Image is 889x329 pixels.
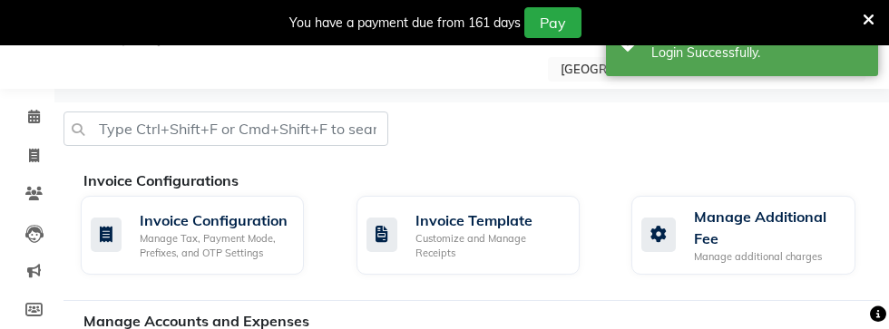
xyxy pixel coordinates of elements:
div: Customize and Manage Receipts [415,231,565,261]
a: Invoice ConfigurationManage Tax, Payment Mode, Prefixes, and OTP Settings [81,196,329,275]
input: Type Ctrl+Shift+F or Cmd+Shift+F to search [63,111,388,146]
a: Manage Additional FeeManage additional charges [631,196,880,275]
a: Invoice TemplateCustomize and Manage Receipts [357,196,605,275]
div: You have a payment due from 161 days [289,14,521,33]
div: Login Successfully. [651,44,865,63]
div: Invoice Template [415,209,565,231]
div: Manage Tax, Payment Mode, Prefixes, and OTP Settings [140,231,289,261]
div: Invoice Configuration [140,209,289,231]
div: Manage additional charges [694,249,840,265]
div: Manage Additional Fee [694,206,840,249]
button: Pay [524,7,581,38]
